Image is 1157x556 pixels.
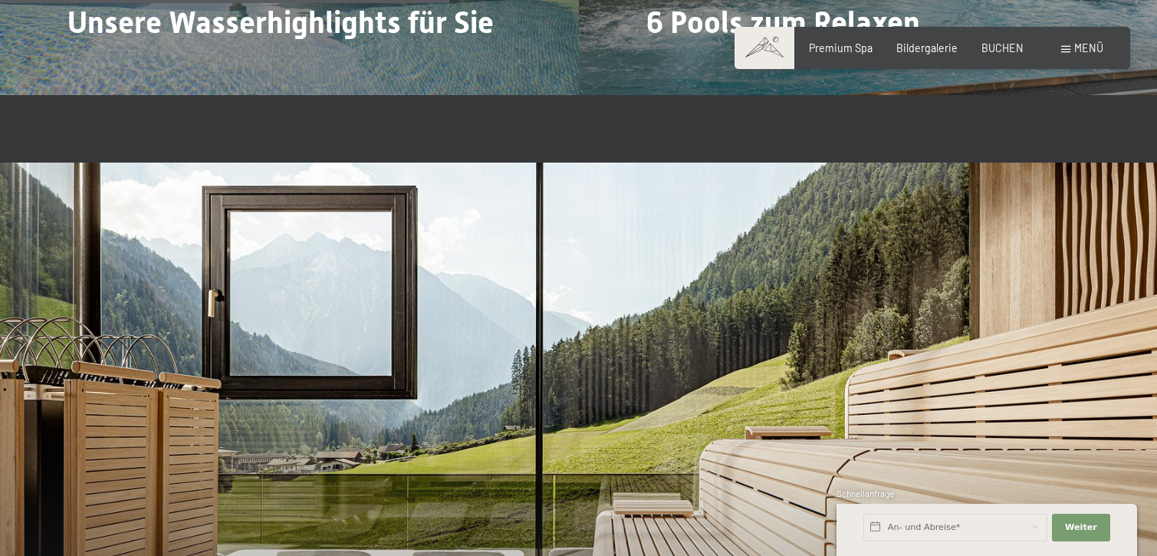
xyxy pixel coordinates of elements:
[1065,521,1097,534] span: Weiter
[67,5,494,40] span: Unsere Wasserhighlights für Sie
[1052,514,1110,541] button: Weiter
[896,41,958,54] a: Bildergalerie
[1074,41,1103,54] span: Menü
[837,489,894,498] span: Schnellanfrage
[981,41,1024,54] a: BUCHEN
[809,41,873,54] a: Premium Spa
[646,5,920,40] span: 6 Pools zum Relaxen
